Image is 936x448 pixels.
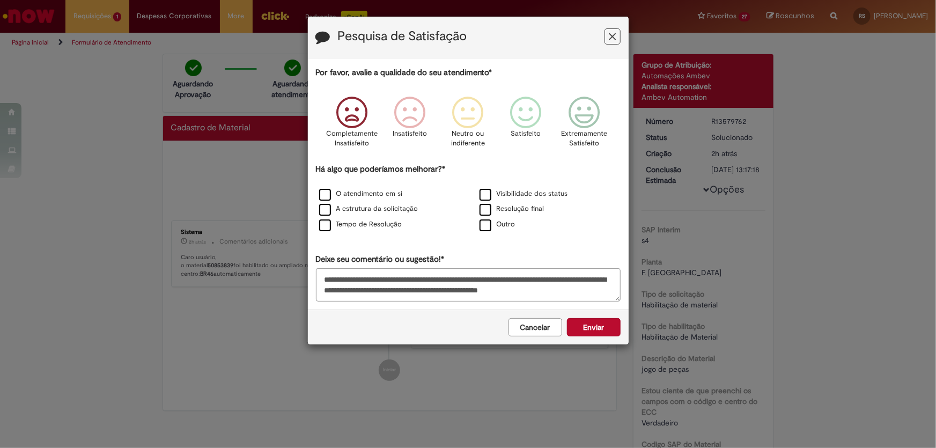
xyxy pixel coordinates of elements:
[480,189,568,199] label: Visibilidade dos status
[567,318,621,336] button: Enviar
[316,164,621,233] div: Há algo que poderíamos melhorar?*
[557,89,611,162] div: Extremamente Satisfeito
[561,129,607,149] p: Extremamente Satisfeito
[440,89,495,162] div: Neutro ou indiferente
[499,89,554,162] div: Satisfeito
[325,89,379,162] div: Completamente Insatisfeito
[316,67,492,78] label: Por favor, avalie a qualidade do seu atendimento*
[338,30,467,43] label: Pesquisa de Satisfação
[480,204,544,214] label: Resolução final
[448,129,487,149] p: Neutro ou indiferente
[316,254,445,265] label: Deixe seu comentário ou sugestão!*
[393,129,427,139] p: Insatisfeito
[319,219,402,230] label: Tempo de Resolução
[382,89,437,162] div: Insatisfeito
[511,129,541,139] p: Satisfeito
[319,204,418,214] label: A estrutura da solicitação
[508,318,562,336] button: Cancelar
[319,189,403,199] label: O atendimento em si
[480,219,515,230] label: Outro
[326,129,378,149] p: Completamente Insatisfeito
